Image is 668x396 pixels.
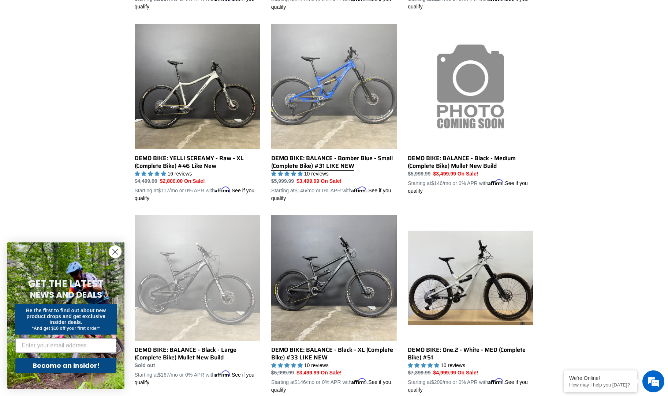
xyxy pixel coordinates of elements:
[30,289,102,301] span: NEWS AND DEALS
[569,375,631,381] div: We're Online!
[15,338,116,353] input: Enter your email address
[109,245,122,258] button: Close dialog
[23,37,42,55] img: d_696896380_company_1647369064580_696896380
[42,92,101,166] span: We're online!
[120,4,138,21] div: Minimize live chat window
[49,41,134,50] div: Chat with us now
[26,308,106,325] span: Be the first to find out about new product drops and get exclusive insider deals.
[8,40,19,51] div: Navigation go back
[15,358,116,373] button: Become an Insider!
[4,200,139,225] textarea: Type your message and hit 'Enter'
[569,382,631,388] p: How may I help you today?
[28,277,104,290] span: GET THE LATEST
[32,326,100,331] span: *And get $10 off your first order*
